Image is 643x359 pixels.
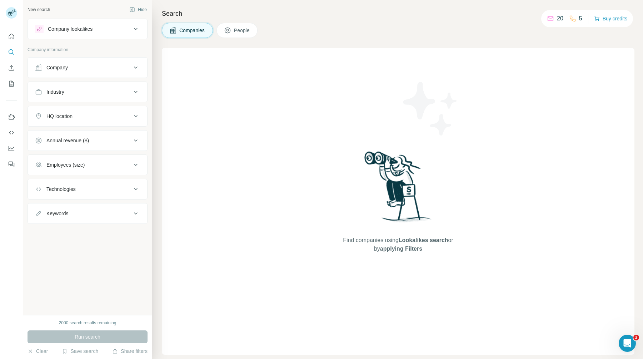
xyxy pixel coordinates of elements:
button: Clear [28,348,48,355]
h4: Search [162,9,634,19]
span: People [234,27,250,34]
button: Industry [28,83,147,100]
div: Industry [46,88,64,95]
div: HQ location [46,113,73,120]
span: Companies [179,27,205,34]
button: Hide [124,4,152,15]
button: My lists [6,77,17,90]
button: Use Surfe on LinkedIn [6,110,17,123]
button: Search [6,46,17,59]
iframe: Intercom live chat [619,335,636,352]
img: Surfe Illustration - Stars [398,77,463,141]
div: Keywords [46,210,68,217]
p: 20 [557,14,563,23]
button: Save search [62,348,98,355]
button: HQ location [28,108,147,125]
button: Technologies [28,181,147,198]
img: Surfe Illustration - Woman searching with binoculars [361,149,435,229]
div: Annual revenue ($) [46,137,89,144]
button: Quick start [6,30,17,43]
p: Company information [28,46,148,53]
div: Company [46,64,68,71]
span: applying Filters [380,246,422,252]
button: Dashboard [6,142,17,155]
span: 2 [633,335,639,340]
button: Use Surfe API [6,126,17,139]
button: Company lookalikes [28,20,147,38]
button: Feedback [6,158,17,171]
button: Employees (size) [28,156,147,173]
div: New search [28,6,50,13]
button: Keywords [28,205,147,222]
span: Find companies using or by [341,236,455,253]
button: Company [28,59,147,76]
p: 5 [579,14,582,23]
div: 2000 search results remaining [59,320,116,326]
button: Enrich CSV [6,62,17,74]
span: Lookalikes search [399,237,448,243]
button: Buy credits [594,14,627,24]
div: Employees (size) [46,161,85,168]
div: Company lookalikes [48,25,93,33]
button: Share filters [112,348,148,355]
div: Technologies [46,186,76,193]
button: Annual revenue ($) [28,132,147,149]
